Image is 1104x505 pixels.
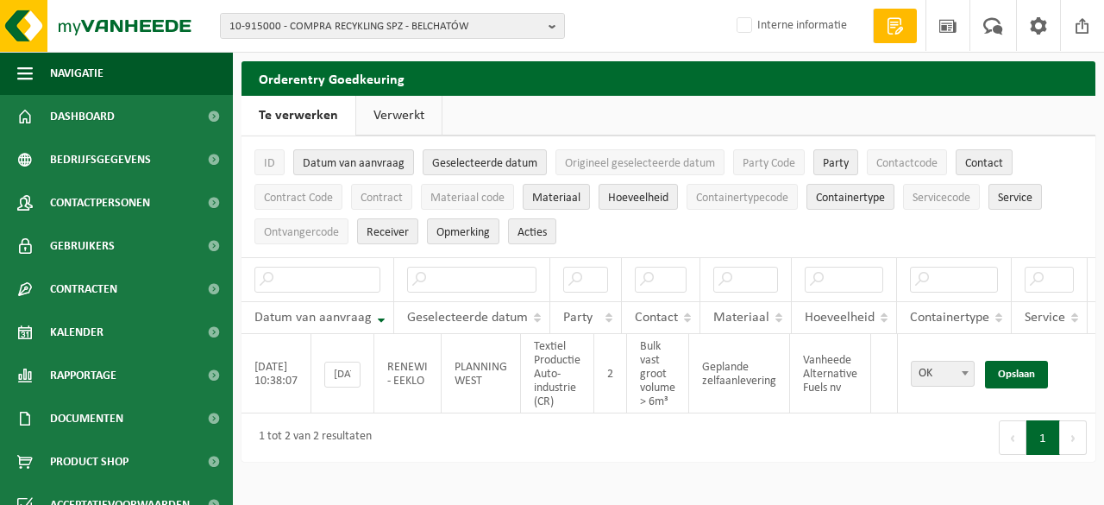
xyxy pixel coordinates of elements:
button: Next [1060,420,1087,455]
td: Textiel Productie Auto-industrie (CR) [521,334,594,413]
span: Hoeveelheid [608,192,668,205]
button: Datum van aanvraagDatum van aanvraag: Activate to remove sorting [293,149,414,175]
span: Containertype [910,311,989,325]
span: Servicecode [913,192,970,205]
label: Interne informatie [733,13,847,39]
td: 2 [594,334,627,413]
span: 10-915000 - COMPRA RECYKLING SPZ - BELCHATÓW [229,14,542,40]
span: Contracten [50,268,117,311]
span: Navigatie [50,52,103,95]
button: OntvangercodeOntvangercode: Activate to sort [254,218,348,244]
a: Te verwerken [241,96,355,136]
td: RENEWI - EEKLO [374,334,442,413]
span: Product Shop [50,440,129,483]
button: ContainertypeContainertype: Activate to sort [806,184,894,210]
button: MateriaalMateriaal: Activate to sort [523,184,590,210]
button: HoeveelheidHoeveelheid: Activate to sort [599,184,678,210]
span: Contract [361,192,403,205]
span: Contact [635,311,678,325]
button: ContainertypecodeContainertypecode: Activate to sort [687,184,798,210]
span: Bedrijfsgegevens [50,138,151,181]
span: Party [563,311,593,325]
a: Opslaan [985,361,1048,388]
button: 10-915000 - COMPRA RECYKLING SPZ - BELCHATÓW [220,13,565,39]
span: OK [912,362,974,386]
span: Hoeveelheid [805,311,875,325]
span: Acties [517,226,547,239]
span: Geselecteerde datum [432,157,537,170]
h2: Orderentry Goedkeuring [241,61,1095,95]
span: ID [264,157,275,170]
button: ReceiverReceiver: Activate to sort [357,218,418,244]
span: Rapportage [50,354,116,397]
button: Acties [508,218,556,244]
button: 1 [1026,420,1060,455]
td: Vanheede Alternative Fuels nv [790,334,871,413]
span: Documenten [50,397,123,440]
button: ContactcodeContactcode: Activate to sort [867,149,947,175]
button: Previous [999,420,1026,455]
td: Bulk vast groot volume > 6m³ [627,334,689,413]
span: Geselecteerde datum [407,311,528,325]
span: Party [823,157,849,170]
span: Dashboard [50,95,115,138]
button: Contract CodeContract Code: Activate to sort [254,184,342,210]
button: Geselecteerde datumGeselecteerde datum: Activate to sort [423,149,547,175]
span: Contactpersonen [50,181,150,224]
span: Materiaal [532,192,580,205]
span: Materiaal [713,311,769,325]
button: ServiceService: Activate to sort [988,184,1042,210]
span: Ontvangercode [264,226,339,239]
span: Service [1025,311,1065,325]
span: Datum van aanvraag [254,311,372,325]
span: Kalender [50,311,103,354]
span: Receiver [367,226,409,239]
span: Service [998,192,1032,205]
span: Gebruikers [50,224,115,268]
span: Containertype [816,192,885,205]
span: Materiaal code [430,192,505,205]
span: Contact [965,157,1003,170]
td: Geplande zelfaanlevering [689,334,790,413]
div: 1 tot 2 van 2 resultaten [250,422,372,453]
span: Contactcode [876,157,938,170]
span: Opmerking [436,226,490,239]
td: [DATE] 10:38:07 [241,334,311,413]
button: ContactContact: Activate to sort [956,149,1013,175]
button: IDID: Activate to sort [254,149,285,175]
span: Origineel geselecteerde datum [565,157,715,170]
button: Party CodeParty Code: Activate to sort [733,149,805,175]
button: Materiaal codeMateriaal code: Activate to sort [421,184,514,210]
button: Origineel geselecteerde datumOrigineel geselecteerde datum: Activate to sort [555,149,724,175]
span: Datum van aanvraag [303,157,405,170]
button: ContractContract: Activate to sort [351,184,412,210]
td: PLANNING WEST [442,334,521,413]
span: Contract Code [264,192,333,205]
button: ServicecodeServicecode: Activate to sort [903,184,980,210]
span: Party Code [743,157,795,170]
button: PartyParty: Activate to sort [813,149,858,175]
span: Containertypecode [696,192,788,205]
a: Verwerkt [356,96,442,136]
span: OK [911,361,975,387]
button: OpmerkingOpmerking: Activate to sort [427,218,499,244]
